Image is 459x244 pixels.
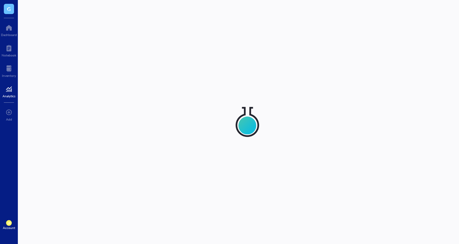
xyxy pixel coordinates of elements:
div: Dashboard [1,33,17,37]
span: LR [7,221,11,225]
div: Inventory [2,74,16,78]
a: Analytics [3,84,15,98]
div: Account [3,226,15,230]
div: Notebook [2,53,16,57]
div: Add [6,117,12,121]
a: Dashboard [1,23,17,37]
span: G [7,5,11,13]
a: Notebook [2,43,16,57]
div: Analytics [3,94,15,98]
a: Inventory [2,63,16,78]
